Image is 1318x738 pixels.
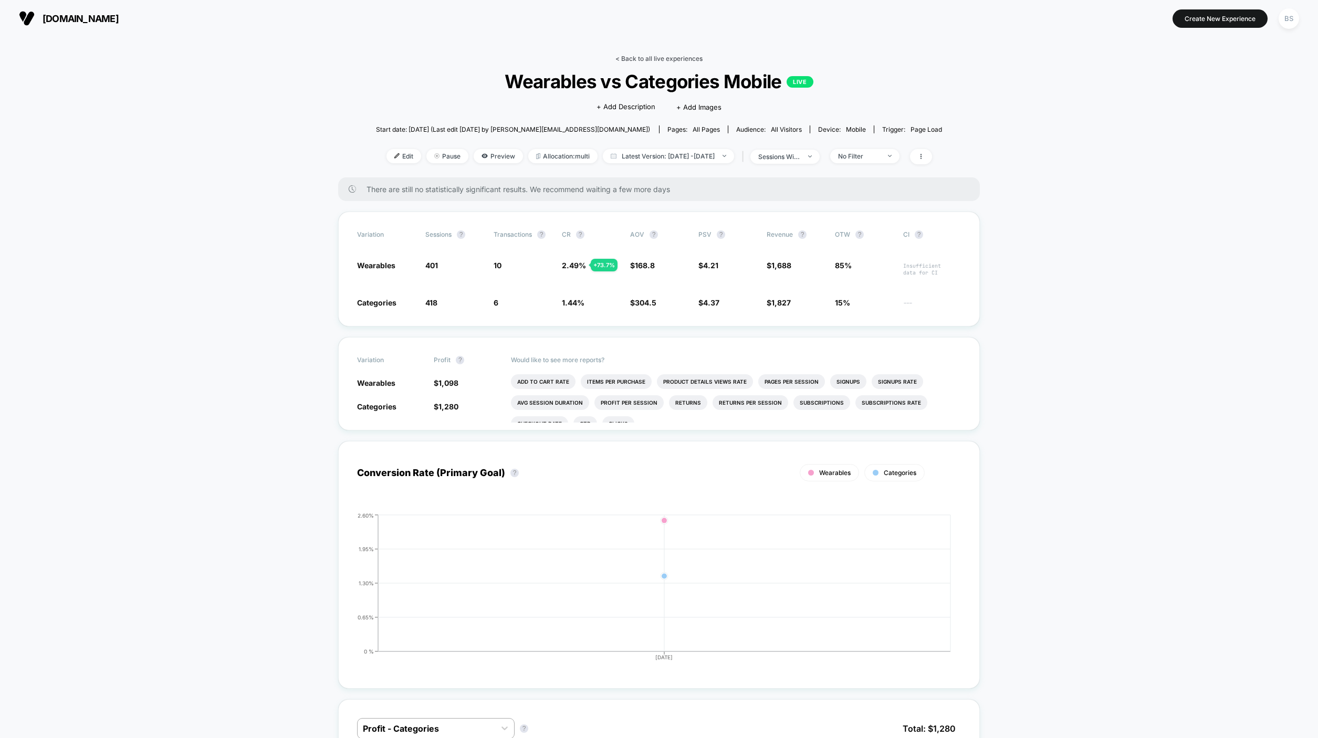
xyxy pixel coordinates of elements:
p: Would like to see more reports? [511,356,961,364]
div: Pages: [667,125,720,133]
img: end [888,155,892,157]
img: Visually logo [19,10,35,26]
button: BS [1275,8,1302,29]
button: ? [798,230,807,239]
span: 1.44 % [562,298,584,307]
li: Signups [830,374,866,389]
span: 2.49 % [562,261,586,270]
span: AOV [630,230,644,238]
span: Variation [357,356,415,364]
button: ? [576,230,584,239]
li: Clicks [602,416,634,431]
img: end [723,155,726,157]
span: Sessions [425,230,452,238]
span: + Add Description [597,102,655,112]
div: No Filter [838,152,880,160]
span: 1,098 [438,378,458,387]
span: PSV [698,230,712,238]
span: $ [630,261,655,270]
span: Latest Version: [DATE] - [DATE] [603,149,734,163]
span: $ [698,298,719,307]
span: | [739,149,750,164]
tspan: 1.30% [359,579,374,586]
li: Returns [669,395,707,410]
div: + 73.7 % [591,259,618,271]
tspan: [DATE] [656,654,673,660]
span: There are still no statistically significant results. We recommend waiting a few more days [367,185,959,194]
li: Checkout Rate [511,416,568,431]
span: 418 [425,298,437,307]
button: ? [457,230,465,239]
img: edit [394,153,400,159]
span: 85% [835,261,852,270]
span: Wearables [357,261,395,270]
span: Revenue [767,230,793,238]
span: OTW [835,230,893,239]
span: $ [698,261,718,270]
button: ? [915,230,923,239]
span: $ [434,378,458,387]
span: Device: [810,125,874,133]
span: all pages [693,125,720,133]
li: Ctr [573,416,597,431]
span: Transactions [494,230,532,238]
span: Variation [357,230,415,239]
li: Signups Rate [872,374,923,389]
button: ? [650,230,658,239]
li: Profit Per Session [594,395,664,410]
img: end [434,153,440,159]
span: 168.8 [635,261,655,270]
button: ? [510,469,519,477]
span: Categories [357,402,396,411]
span: Edit [386,149,421,163]
span: 1,688 [771,261,791,270]
div: BS [1279,8,1299,29]
span: + Add Images [676,103,721,111]
span: 6 [494,298,498,307]
span: $ [630,298,656,307]
span: Categories [357,298,396,307]
li: Subscriptions Rate [855,395,927,410]
tspan: 2.60% [358,512,374,518]
img: end [808,155,812,157]
span: 1,280 [438,402,458,411]
tspan: 0.65% [358,614,374,620]
li: Returns Per Session [713,395,788,410]
span: Wearables vs Categories Mobile [404,70,914,92]
span: $ [767,298,791,307]
button: ? [537,230,546,239]
li: Pages Per Session [758,374,825,389]
span: 1,827 [771,298,791,307]
button: ? [855,230,864,239]
p: LIVE [787,76,813,88]
span: All Visitors [771,125,802,133]
button: Create New Experience [1173,9,1268,28]
span: Insufficient data for CI [903,262,961,276]
button: [DOMAIN_NAME] [16,10,122,27]
a: < Back to all live experiences [615,55,703,62]
tspan: 0 % [364,648,374,654]
span: [DOMAIN_NAME] [43,13,119,24]
button: ? [456,356,464,364]
span: 4.37 [703,298,719,307]
li: Subscriptions [793,395,850,410]
button: ? [520,724,528,733]
div: Trigger: [882,125,942,133]
li: Product Details Views Rate [657,374,753,389]
span: 15% [835,298,850,307]
div: sessions with impression [758,153,800,161]
span: Wearables [357,378,395,387]
li: Avg Session Duration [511,395,589,410]
span: 304.5 [635,298,656,307]
span: CI [903,230,961,239]
span: Pause [426,149,468,163]
span: 4.21 [703,261,718,270]
button: ? [717,230,725,239]
li: Items Per Purchase [581,374,652,389]
span: CR [562,230,571,238]
span: Wearables [819,469,851,477]
span: Categories [884,469,916,477]
li: Add To Cart Rate [511,374,576,389]
span: 10 [494,261,501,270]
span: Allocation: multi [528,149,598,163]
